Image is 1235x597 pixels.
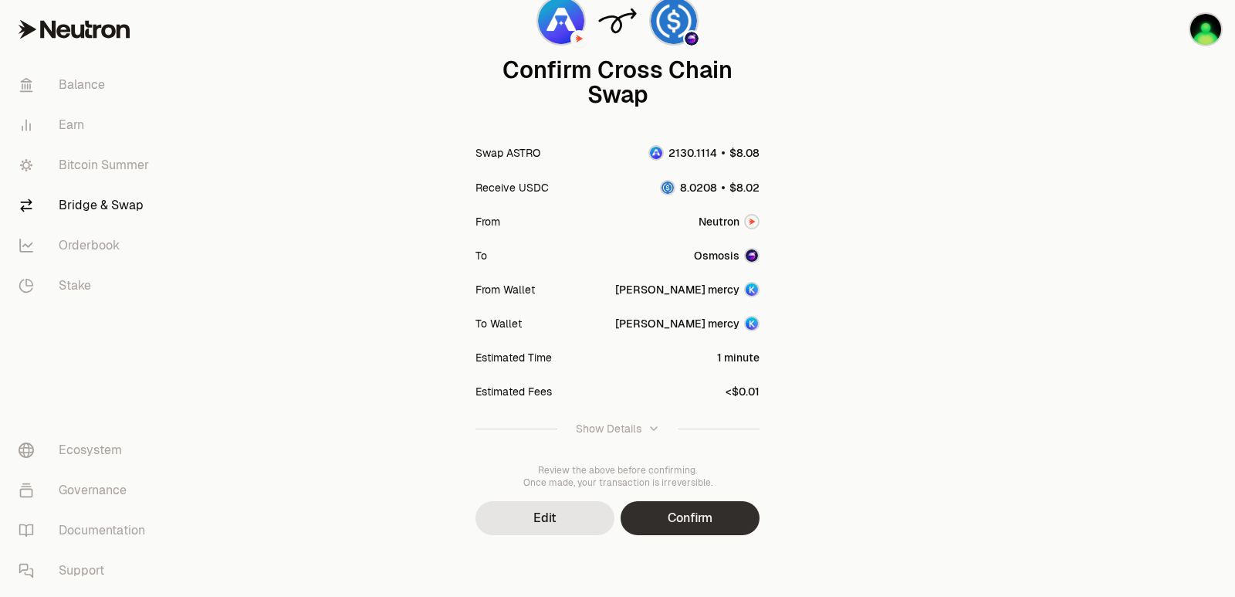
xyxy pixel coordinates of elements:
img: Account Image [746,317,758,330]
button: [PERSON_NAME] mercyAccount Image [615,282,760,297]
img: Neutron Logo [572,32,586,46]
div: Estimated Fees [475,384,552,399]
a: Ecosystem [6,430,167,470]
div: Receive USDC [475,180,549,195]
div: Swap ASTRO [475,145,540,161]
div: To [475,248,487,263]
div: Confirm Cross Chain Swap [475,58,760,107]
button: Confirm [621,501,760,535]
span: Osmosis [694,248,739,263]
a: Support [6,551,167,591]
div: From [475,214,500,229]
div: To Wallet [475,316,522,331]
a: Bitcoin Summer [6,145,167,185]
div: From Wallet [475,282,535,297]
img: USDC Logo [661,181,674,194]
a: Stake [6,266,167,306]
img: Osmosis Logo [746,249,758,262]
img: Account Image [746,283,758,296]
a: Balance [6,65,167,105]
img: ASTRO Logo [650,147,662,159]
div: [PERSON_NAME] mercy [615,282,739,297]
a: Earn [6,105,167,145]
a: Bridge & Swap [6,185,167,226]
button: Show Details [475,409,760,449]
div: Estimated Time [475,350,552,365]
a: Governance [6,470,167,511]
div: [PERSON_NAME] mercy [615,316,739,331]
div: Show Details [576,421,641,436]
div: <$0.01 [726,384,760,399]
a: Orderbook [6,226,167,266]
img: sandy mercy [1190,14,1221,45]
a: Documentation [6,511,167,551]
img: Osmosis Logo [685,32,699,46]
div: Review the above before confirming. Once made, your transaction is irreversible. [475,464,760,489]
img: Neutron Logo [746,215,758,228]
button: Edit [475,501,614,535]
div: 1 minute [717,350,760,365]
span: Neutron [699,214,739,229]
button: [PERSON_NAME] mercyAccount Image [615,316,760,331]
